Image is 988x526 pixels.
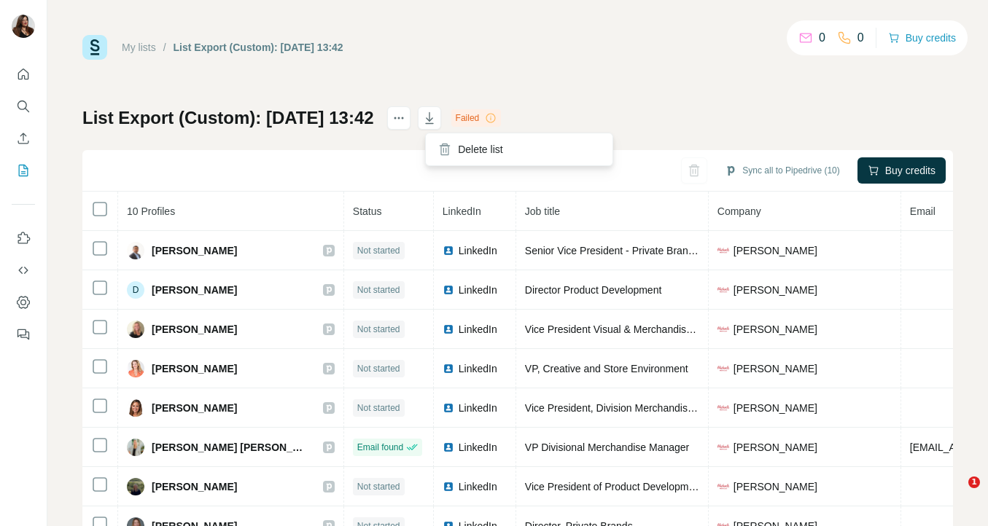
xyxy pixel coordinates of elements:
[525,284,662,296] span: Director Product Development
[525,402,803,414] span: Vice President, Division Merchandise Manager - Home Décor
[387,106,411,130] button: actions
[888,28,956,48] button: Buy credits
[12,225,35,251] button: Use Surfe on LinkedIn
[910,205,936,217] span: Email
[734,479,817,494] span: [PERSON_NAME]
[525,441,689,453] span: VP Divisional Merchandise Manager
[127,242,144,259] img: Avatar
[174,40,343,55] div: List Export (Custom): [DATE] 13:42
[127,439,144,456] img: Avatar
[717,363,729,374] img: company-logo
[717,481,729,492] img: company-logo
[12,15,35,38] img: Avatar
[717,245,729,256] img: company-logo
[127,478,144,495] img: Avatar
[717,205,761,217] span: Company
[12,61,35,87] button: Quick start
[127,281,144,299] div: D
[459,322,497,337] span: LinkedIn
[715,160,849,181] button: Sync all to Pipedrive (10)
[717,323,729,335] img: company-logo
[152,283,237,297] span: [PERSON_NAME]
[12,125,35,152] button: Enrich CSV
[525,205,560,217] span: Job title
[12,157,35,184] button: My lists
[357,323,400,336] span: Not started
[443,441,454,453] img: LinkedIn logo
[819,29,825,47] p: 0
[12,93,35,119] button: Search
[443,284,454,296] img: LinkedIn logo
[451,109,502,127] div: Failed
[734,361,817,376] span: [PERSON_NAME]
[443,402,454,414] img: LinkedIn logo
[968,476,980,488] span: 1
[152,401,237,415] span: [PERSON_NAME]
[152,361,237,376] span: [PERSON_NAME]
[357,441,403,454] span: Email found
[443,245,454,256] img: LinkedIn logo
[12,289,35,315] button: Dashboard
[857,157,946,184] button: Buy credits
[459,440,497,455] span: LinkedIn
[127,205,175,217] span: 10 Profiles
[734,243,817,258] span: [PERSON_NAME]
[734,440,817,455] span: [PERSON_NAME]
[525,245,752,256] span: Senior Vice President - Private Brands & Sourcing
[885,163,936,178] span: Buy credits
[443,363,454,374] img: LinkedIn logo
[152,479,237,494] span: [PERSON_NAME]
[122,42,156,53] a: My lists
[82,106,374,130] h1: List Export (Custom): [DATE] 13:42
[734,401,817,415] span: [PERSON_NAME]
[152,243,237,258] span: [PERSON_NAME]
[357,480,400,493] span: Not started
[357,362,400,375] span: Not started
[127,360,144,377] img: Avatar
[127,321,144,338] img: Avatar
[429,136,610,162] div: Delete list
[443,323,454,335] img: LinkedIn logo
[152,440,308,455] span: [PERSON_NAME] [PERSON_NAME]
[127,399,144,417] img: Avatar
[938,476,973,511] iframe: Intercom live chat
[443,205,481,217] span: LinkedIn
[353,205,382,217] span: Status
[152,322,237,337] span: [PERSON_NAME]
[717,441,729,453] img: company-logo
[734,322,817,337] span: [PERSON_NAME]
[82,35,107,60] img: Surfe Logo
[357,401,400,415] span: Not started
[443,481,454,492] img: LinkedIn logo
[459,243,497,258] span: LinkedIn
[717,402,729,414] img: company-logo
[525,323,752,335] span: Vice President Visual & Merchandise Presentation
[459,401,497,415] span: LinkedIn
[459,283,497,297] span: LinkedIn
[857,29,864,47] p: 0
[734,283,817,297] span: [PERSON_NAME]
[525,363,688,374] span: VP, Creative and Store Environment
[459,361,497,376] span: LinkedIn
[357,283,400,297] span: Not started
[163,40,166,55] li: /
[717,284,729,296] img: company-logo
[357,244,400,257] span: Not started
[12,321,35,348] button: Feedback
[12,257,35,283] button: Use Surfe API
[525,481,703,492] span: Vice President of Product Development
[459,479,497,494] span: LinkedIn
